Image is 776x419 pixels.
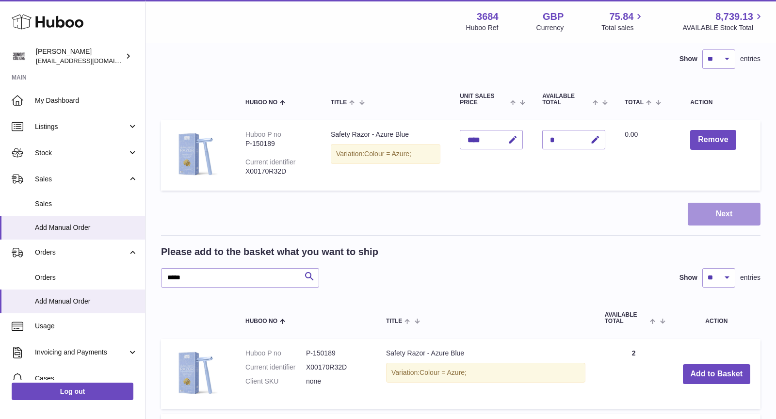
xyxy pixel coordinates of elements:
div: Variation: [331,144,440,164]
img: theinternationalventure@gmail.com [12,49,26,64]
a: 75.84 Total sales [601,10,645,32]
span: Unit Sales Price [460,93,508,106]
span: Huboo no [245,99,277,106]
span: Cases [35,374,138,383]
button: Add to Basket [683,364,751,384]
div: [PERSON_NAME] [36,47,123,65]
span: AVAILABLE Stock Total [682,23,764,32]
div: X00170R32D [245,167,311,176]
span: Colour = Azure; [420,369,467,376]
span: Sales [35,199,138,209]
span: Stock [35,148,128,158]
div: Variation: [386,363,585,383]
span: entries [740,273,760,282]
span: [EMAIL_ADDRESS][DOMAIN_NAME] [36,57,143,64]
span: Listings [35,122,128,131]
img: Safety Razor - Azure Blue [171,130,219,178]
span: AVAILABLE Total [542,93,590,106]
div: Currency [536,23,564,32]
span: entries [740,54,760,64]
img: Safety Razor - Azure Blue [171,349,219,397]
dt: Current identifier [245,363,306,372]
td: 2 [595,339,673,409]
span: Title [331,99,347,106]
span: Total sales [601,23,645,32]
dd: none [306,377,367,386]
a: 8,739.13 AVAILABLE Stock Total [682,10,764,32]
dd: X00170R32D [306,363,367,372]
th: Action [673,302,760,334]
span: Orders [35,273,138,282]
strong: 3684 [477,10,499,23]
span: Orders [35,248,128,257]
span: AVAILABLE Total [605,312,648,324]
label: Show [679,54,697,64]
span: Add Manual Order [35,297,138,306]
button: Remove [690,130,736,150]
div: Huboo Ref [466,23,499,32]
span: Usage [35,322,138,331]
dd: P-150189 [306,349,367,358]
button: Next [688,203,760,226]
h2: Please add to the basket what you want to ship [161,245,378,258]
label: Show [679,273,697,282]
span: 8,739.13 [715,10,753,23]
span: 0.00 [625,130,638,138]
span: 75.84 [609,10,633,23]
span: Title [386,318,402,324]
span: My Dashboard [35,96,138,105]
span: Huboo no [245,318,277,324]
span: Total [625,99,644,106]
strong: GBP [543,10,564,23]
span: Add Manual Order [35,223,138,232]
dt: Huboo P no [245,349,306,358]
div: Action [690,99,751,106]
span: Colour = Azure; [364,150,411,158]
dt: Client SKU [245,377,306,386]
a: Log out [12,383,133,400]
span: Invoicing and Payments [35,348,128,357]
span: Sales [35,175,128,184]
div: P-150189 [245,139,311,148]
div: Huboo P no [245,130,281,138]
div: Current identifier [245,158,296,166]
td: Safety Razor - Azure Blue [376,339,595,409]
td: Safety Razor - Azure Blue [321,120,450,191]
